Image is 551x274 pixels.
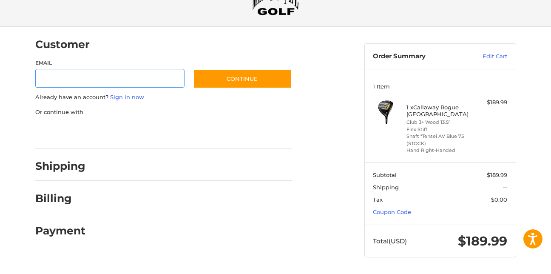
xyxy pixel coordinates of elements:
span: $0.00 [491,196,507,203]
h2: Customer [35,38,90,51]
div: $189.99 [474,98,507,107]
a: Sign in now [110,94,144,100]
li: Hand Right-Handed [406,147,471,154]
label: Email [35,59,185,67]
span: Tax [373,196,383,203]
h2: Billing [35,192,85,205]
span: Subtotal [373,171,397,178]
a: Edit Cart [464,52,507,61]
span: $189.99 [458,233,507,249]
h4: 1 x Callaway Rogue [GEOGRAPHIC_DATA] [406,104,471,118]
button: Continue [193,69,292,88]
span: -- [503,184,507,191]
h3: Order Summary [373,52,464,61]
iframe: Google Customer Reviews [481,251,551,274]
span: Total (USD) [373,237,407,245]
a: Coupon Code [373,208,411,215]
h2: Shipping [35,160,85,173]
span: Shipping [373,184,399,191]
iframe: PayPal-paylater [105,125,168,140]
p: Already have an account? [35,93,292,102]
p: Or continue with [35,108,292,117]
span: $189.99 [487,171,507,178]
iframe: PayPal-paypal [32,125,96,140]
li: Flex Stiff [406,126,471,133]
li: Shaft *Tensei AV Blue 75 (STOCK) [406,133,471,147]
h2: Payment [35,224,85,237]
iframe: PayPal-venmo [176,125,240,140]
li: Club 3+ Wood 13.5° [406,119,471,126]
h3: 1 Item [373,83,507,90]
